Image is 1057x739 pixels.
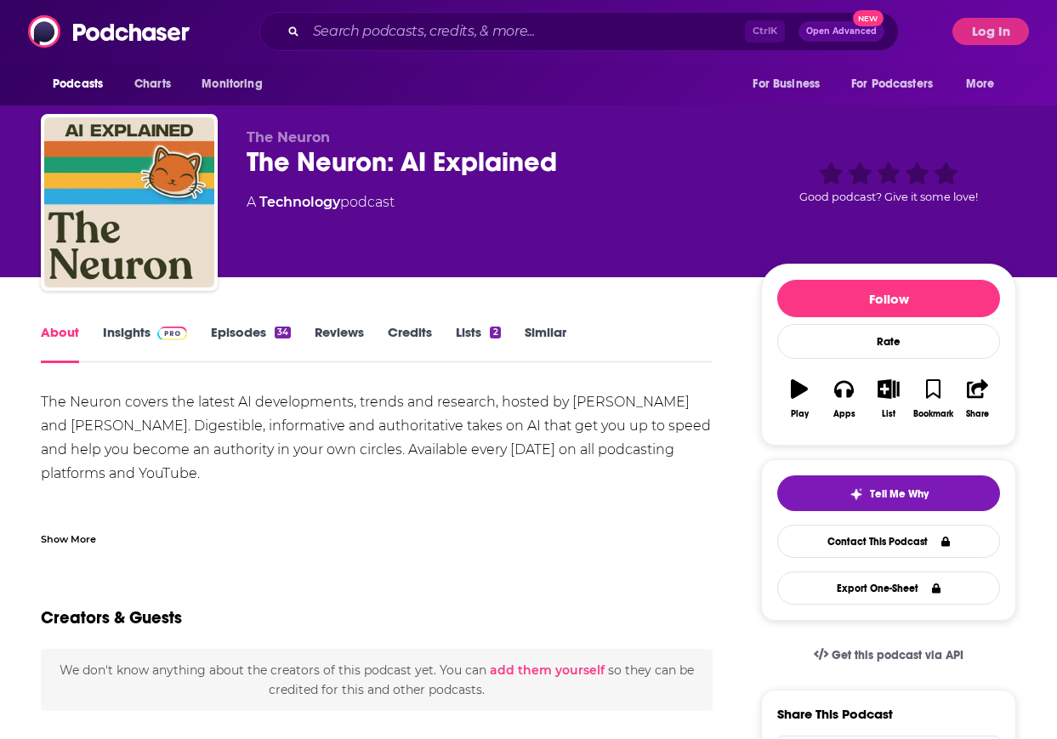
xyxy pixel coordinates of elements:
[123,68,181,100] a: Charts
[821,368,866,429] button: Apps
[956,368,1000,429] button: Share
[799,190,978,203] span: Good podcast? Give it some love!
[913,409,953,419] div: Bookmark
[777,280,1000,317] button: Follow
[741,68,841,100] button: open menu
[44,117,214,287] img: The Neuron: AI Explained
[202,72,262,96] span: Monitoring
[966,409,989,419] div: Share
[490,663,605,677] button: add them yourself
[745,20,785,43] span: Ctrl K
[833,409,855,419] div: Apps
[761,129,1016,235] div: Good podcast? Give it some love!
[41,324,79,363] a: About
[777,525,1000,558] a: Contact This Podcast
[388,324,432,363] a: Credits
[753,72,820,96] span: For Business
[800,634,977,676] a: Get this podcast via API
[798,21,884,42] button: Open AdvancedNew
[28,15,191,48] img: Podchaser - Follow, Share and Rate Podcasts
[211,324,291,363] a: Episodes34
[867,368,911,429] button: List
[952,18,1029,45] button: Log In
[806,27,877,36] span: Open Advanced
[777,324,1000,359] div: Rate
[791,409,809,419] div: Play
[41,68,125,100] button: open menu
[851,72,933,96] span: For Podcasters
[777,475,1000,511] button: tell me why sparkleTell Me Why
[832,648,963,662] span: Get this podcast via API
[490,327,500,338] div: 2
[247,192,395,213] div: A podcast
[190,68,284,100] button: open menu
[41,607,182,628] h2: Creators & Guests
[53,72,103,96] span: Podcasts
[966,72,995,96] span: More
[777,571,1000,605] button: Export One-Sheet
[840,68,958,100] button: open menu
[60,662,694,696] span: We don't know anything about the creators of this podcast yet . You can so they can be credited f...
[41,390,713,533] div: The Neuron covers the latest AI developments, trends and research, hosted by [PERSON_NAME] and [P...
[850,487,863,501] img: tell me why sparkle
[259,194,340,210] a: Technology
[306,18,745,45] input: Search podcasts, credits, & more...
[315,324,364,363] a: Reviews
[777,368,821,429] button: Play
[882,409,895,419] div: List
[103,324,187,363] a: InsightsPodchaser Pro
[911,368,955,429] button: Bookmark
[870,487,929,501] span: Tell Me Why
[456,324,500,363] a: Lists2
[157,327,187,340] img: Podchaser Pro
[259,12,899,51] div: Search podcasts, credits, & more...
[247,129,330,145] span: The Neuron
[777,706,893,722] h3: Share This Podcast
[853,10,884,26] span: New
[954,68,1016,100] button: open menu
[134,72,171,96] span: Charts
[525,324,566,363] a: Similar
[275,327,291,338] div: 34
